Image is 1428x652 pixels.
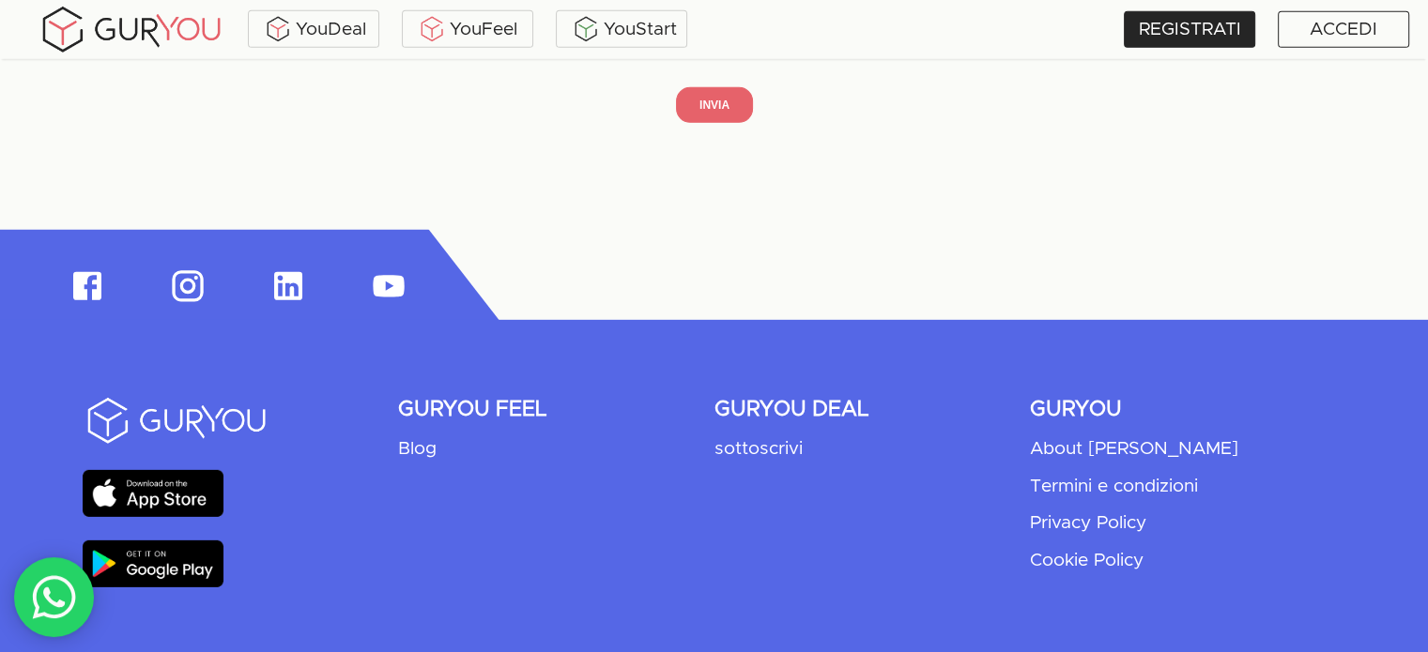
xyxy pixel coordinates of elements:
[398,436,437,462] p: Blog
[1030,499,1146,536] a: Privacy Policy
[560,15,683,43] div: YouStart
[83,395,270,447] img: dVlU8Rwcn9IAAAAASUVORK5CYII=
[402,10,533,48] a: YouFeel
[1030,395,1122,425] a: GURYOU
[31,574,78,621] img: whatsAppIcon.04b8739f.svg
[572,15,600,43] img: BxzlDwAAAAABJRU5ErkJggg==
[1091,435,1428,652] div: Widget chat
[714,395,868,425] a: GURYOU DEAL
[83,470,223,517] img: xaicPnt16DfUv36+vr6H4jcaaXCSvUcAAAAAElFTkSuQmCC
[1030,425,1238,462] a: About [PERSON_NAME]
[102,348,179,384] input: INVIA
[407,15,529,43] div: YouFeel
[1030,510,1146,536] p: Privacy Policy
[1124,11,1255,48] a: REGISTRATI
[83,540,223,587] img: B5LeC13q3fMDAAAAAElFTkSuQmCC
[1030,537,1144,573] a: Cookie Policy
[1091,435,1428,652] iframe: Chat Widget
[398,395,546,425] a: GURYOU FEEL
[556,10,687,48] a: YouStart
[1030,462,1198,499] a: Termini e condizioni
[418,15,446,43] img: KDuXBJLpDstiOJIlCPq11sr8c6VfEN1ke5YIAoPlCPqmrDPlQeIQgHlNqkP7FCiAKJQRHlC7RCaiHTHAlEEQLmFuo+mIt2xQB...
[253,15,375,43] div: YouDeal
[264,15,292,43] img: ALVAdSatItgsAAAAAElFTkSuQmCC
[248,10,379,48] a: YouDeal
[1030,474,1198,499] p: Termini e condizioni
[714,425,803,462] a: sottoscrivi
[1278,11,1409,48] a: ACCEDI
[1030,436,1238,462] p: About [PERSON_NAME]
[398,425,437,462] a: Blog
[38,4,225,55] img: gyLogo01.5aaa2cff.png
[714,436,803,462] p: sottoscrivi
[1030,548,1144,573] p: Cookie Policy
